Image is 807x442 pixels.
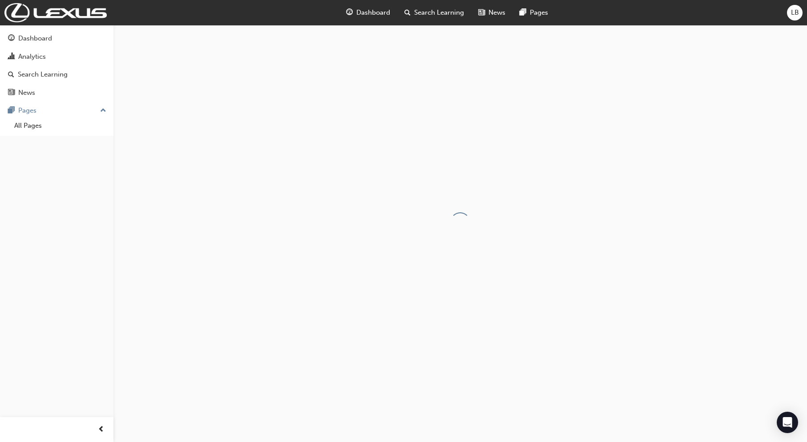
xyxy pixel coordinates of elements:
[18,105,36,116] div: Pages
[404,7,411,18] span: search-icon
[791,8,799,18] span: LB
[18,33,52,44] div: Dashboard
[100,105,106,117] span: up-icon
[8,89,15,97] span: news-icon
[520,7,526,18] span: pages-icon
[4,66,110,83] a: Search Learning
[4,28,110,102] button: DashboardAnalyticsSearch LearningNews
[777,412,798,433] div: Open Intercom Messenger
[787,5,803,20] button: LB
[530,8,548,18] span: Pages
[414,8,464,18] span: Search Learning
[11,119,110,133] a: All Pages
[356,8,390,18] span: Dashboard
[18,52,46,62] div: Analytics
[8,107,15,115] span: pages-icon
[4,102,110,119] button: Pages
[471,4,512,22] a: news-iconNews
[4,85,110,101] a: News
[346,7,353,18] span: guage-icon
[4,3,107,22] img: Trak
[98,424,105,435] span: prev-icon
[8,53,15,61] span: chart-icon
[18,69,68,80] div: Search Learning
[18,88,35,98] div: News
[512,4,555,22] a: pages-iconPages
[4,49,110,65] a: Analytics
[8,35,15,43] span: guage-icon
[8,71,14,79] span: search-icon
[488,8,505,18] span: News
[339,4,397,22] a: guage-iconDashboard
[397,4,471,22] a: search-iconSearch Learning
[4,30,110,47] a: Dashboard
[478,7,485,18] span: news-icon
